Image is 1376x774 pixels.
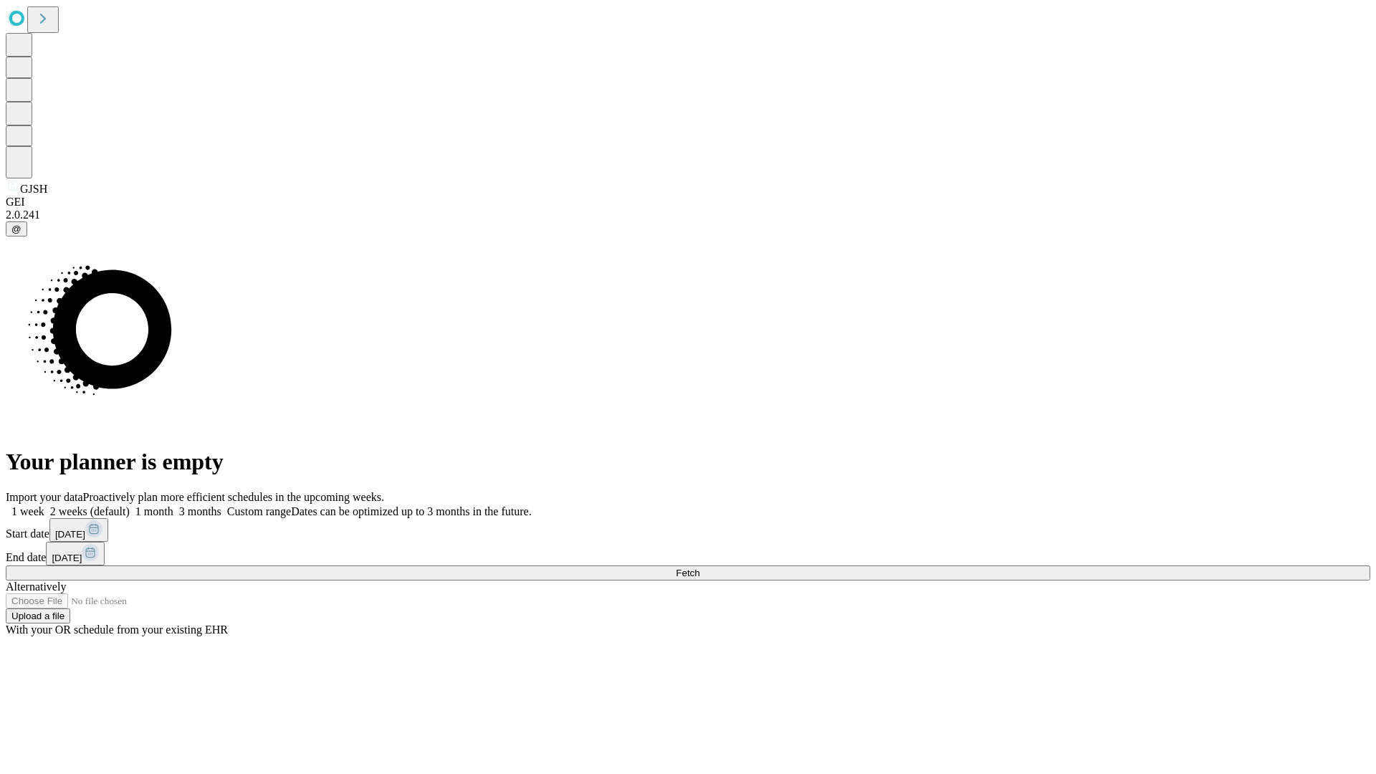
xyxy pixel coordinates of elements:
span: Custom range [227,505,291,517]
span: Proactively plan more efficient schedules in the upcoming weeks. [83,491,384,503]
span: [DATE] [55,529,85,540]
button: [DATE] [49,518,108,542]
button: Upload a file [6,608,70,623]
span: @ [11,224,21,234]
span: Import your data [6,491,83,503]
span: 1 week [11,505,44,517]
button: [DATE] [46,542,105,565]
div: End date [6,542,1370,565]
div: GEI [6,196,1370,209]
span: 2 weeks (default) [50,505,130,517]
span: 1 month [135,505,173,517]
button: @ [6,221,27,236]
span: Alternatively [6,580,66,593]
div: Start date [6,518,1370,542]
h1: Your planner is empty [6,449,1370,475]
span: With your OR schedule from your existing EHR [6,623,228,636]
button: Fetch [6,565,1370,580]
span: [DATE] [52,553,82,563]
span: GJSH [20,183,47,195]
div: 2.0.241 [6,209,1370,221]
span: Dates can be optimized up to 3 months in the future. [291,505,531,517]
span: 3 months [179,505,221,517]
span: Fetch [676,568,699,578]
